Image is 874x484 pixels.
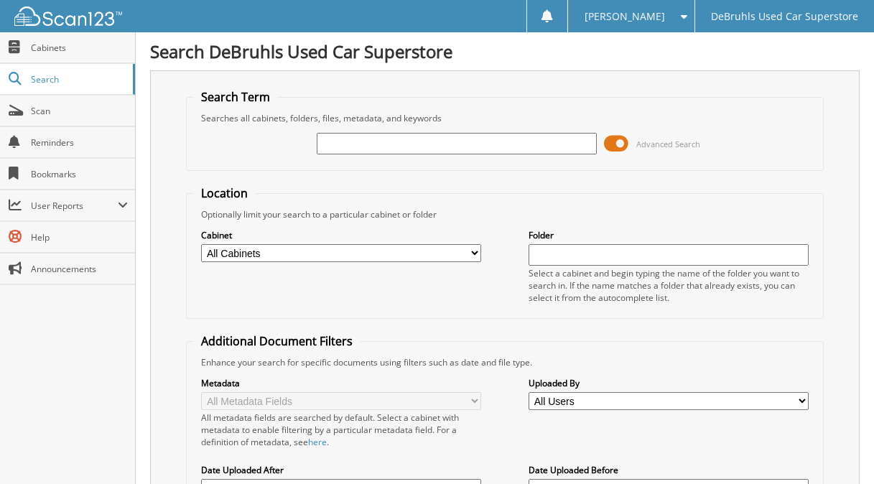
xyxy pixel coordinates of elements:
span: [PERSON_NAME] [585,12,665,21]
div: All metadata fields are searched by default. Select a cabinet with metadata to enable filtering b... [201,411,480,448]
label: Date Uploaded After [201,464,480,476]
legend: Additional Document Filters [194,333,360,349]
label: Folder [529,229,808,241]
span: Cabinets [31,42,128,54]
div: Optionally limit your search to a particular cabinet or folder [194,208,815,220]
label: Metadata [201,377,480,389]
span: Bookmarks [31,168,128,180]
legend: Location [194,185,255,201]
label: Cabinet [201,229,480,241]
legend: Search Term [194,89,277,105]
span: Announcements [31,263,128,275]
span: Advanced Search [636,139,700,149]
span: Scan [31,105,128,117]
span: DeBruhls Used Car Superstore [711,12,858,21]
iframe: Chat Widget [802,415,874,484]
a: here [308,436,327,448]
label: Date Uploaded Before [529,464,808,476]
h1: Search DeBruhls Used Car Superstore [150,39,860,63]
img: scan123-logo-white.svg [14,6,122,26]
div: Searches all cabinets, folders, files, metadata, and keywords [194,112,815,124]
div: Enhance your search for specific documents using filters such as date and file type. [194,356,815,368]
span: Search [31,73,126,85]
label: Uploaded By [529,377,808,389]
span: User Reports [31,200,118,212]
span: Help [31,231,128,243]
span: Reminders [31,136,128,149]
div: Select a cabinet and begin typing the name of the folder you want to search in. If the name match... [529,267,808,304]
